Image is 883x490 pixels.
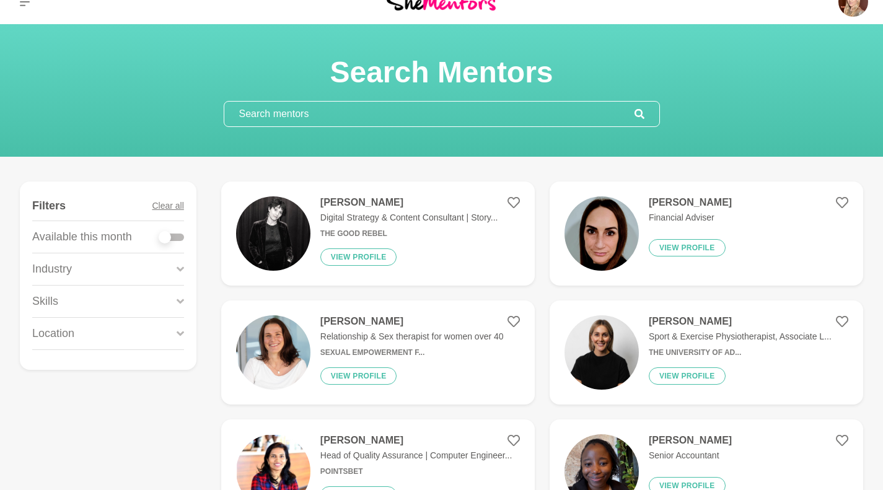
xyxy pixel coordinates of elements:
p: Location [32,325,74,342]
p: Financial Adviser [649,211,732,224]
h6: The Good Rebel [320,229,498,238]
p: Head of Quality Assurance | Computer Engineer... [320,449,512,462]
p: Industry [32,261,72,278]
p: Digital Strategy & Content Consultant | Story... [320,211,498,224]
p: Available this month [32,229,132,245]
button: View profile [649,239,726,256]
p: Skills [32,293,58,310]
button: Clear all [152,191,183,221]
input: Search mentors [224,102,635,126]
h1: Search Mentors [224,54,660,91]
a: [PERSON_NAME]Sport & Exercise Physiotherapist, Associate L...The University of Ad...View profile [550,300,863,405]
p: Senior Accountant [649,449,732,462]
h4: [PERSON_NAME] [320,315,504,328]
h4: [PERSON_NAME] [649,434,732,447]
h4: Filters [32,199,66,213]
a: [PERSON_NAME]Digital Strategy & Content Consultant | Story...The Good RebelView profile [221,182,535,286]
button: View profile [320,248,397,266]
h4: [PERSON_NAME] [649,315,832,328]
img: 2462cd17f0db61ae0eaf7f297afa55aeb6b07152-1255x1348.jpg [565,196,639,271]
button: View profile [649,367,726,385]
p: Sport & Exercise Physiotherapist, Associate L... [649,330,832,343]
h4: [PERSON_NAME] [320,434,512,447]
h4: [PERSON_NAME] [320,196,498,209]
img: d6e4e6fb47c6b0833f5b2b80120bcf2f287bc3aa-2570x2447.jpg [236,315,310,390]
a: [PERSON_NAME]Relationship & Sex therapist for women over 40Sexual Empowerment f...View profile [221,300,535,405]
p: Relationship & Sex therapist for women over 40 [320,330,504,343]
h4: [PERSON_NAME] [649,196,732,209]
button: View profile [320,367,397,385]
h6: PointsBet [320,467,512,476]
img: 1044fa7e6122d2a8171cf257dcb819e56f039831-1170x656.jpg [236,196,310,271]
img: 523c368aa158c4209afe732df04685bb05a795a5-1125x1128.jpg [565,315,639,390]
a: [PERSON_NAME]Financial AdviserView profile [550,182,863,286]
h6: The University of Ad... [649,348,832,357]
h6: Sexual Empowerment f... [320,348,504,357]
